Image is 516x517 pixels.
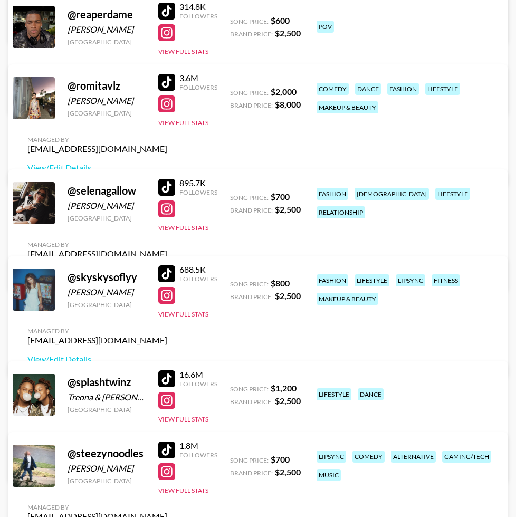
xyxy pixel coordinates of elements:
[179,83,217,91] div: Followers
[317,101,378,113] div: makeup & beauty
[179,178,217,188] div: 895.7K
[68,214,146,222] div: [GEOGRAPHIC_DATA]
[27,354,167,365] a: View/Edit Details
[27,136,167,143] div: Managed By
[68,376,146,389] div: @ splashtwinz
[179,441,217,451] div: 1.8M
[275,99,301,109] strong: $ 8,000
[271,383,297,393] strong: $ 1,200
[352,451,385,463] div: comedy
[355,188,429,200] div: [DEMOGRAPHIC_DATA]
[68,287,146,298] div: [PERSON_NAME]
[68,477,146,485] div: [GEOGRAPHIC_DATA]
[179,451,217,459] div: Followers
[158,310,208,318] button: View Full Stats
[317,388,351,400] div: lifestyle
[317,188,348,200] div: fashion
[355,274,389,286] div: lifestyle
[230,293,273,301] span: Brand Price:
[442,451,491,463] div: gaming/tech
[179,73,217,83] div: 3.6M
[271,87,297,97] strong: $ 2,000
[68,184,146,197] div: @ selenagallow
[396,274,425,286] div: lipsync
[317,451,346,463] div: lipsync
[179,275,217,283] div: Followers
[68,95,146,106] div: [PERSON_NAME]
[179,188,217,196] div: Followers
[27,162,167,173] a: View/Edit Details
[317,293,378,305] div: makeup & beauty
[271,192,290,202] strong: $ 700
[271,454,290,464] strong: $ 700
[275,28,301,38] strong: $ 2,500
[27,248,167,259] div: [EMAIL_ADDRESS][DOMAIN_NAME]
[230,194,269,202] span: Song Price:
[317,469,341,481] div: music
[179,12,217,20] div: Followers
[179,380,217,388] div: Followers
[27,335,167,346] div: [EMAIL_ADDRESS][DOMAIN_NAME]
[68,79,146,92] div: @ romitavlz
[355,83,381,95] div: dance
[230,101,273,109] span: Brand Price:
[435,188,470,200] div: lifestyle
[27,327,167,335] div: Managed By
[68,109,146,117] div: [GEOGRAPHIC_DATA]
[317,83,349,95] div: comedy
[68,200,146,211] div: [PERSON_NAME]
[275,396,301,406] strong: $ 2,500
[432,274,460,286] div: fitness
[230,385,269,393] span: Song Price:
[230,30,273,38] span: Brand Price:
[317,206,365,218] div: relationship
[387,83,419,95] div: fashion
[317,274,348,286] div: fashion
[358,388,384,400] div: dance
[230,456,269,464] span: Song Price:
[230,398,273,406] span: Brand Price:
[68,392,146,403] div: Treona & [PERSON_NAME]
[158,486,208,494] button: View Full Stats
[68,406,146,414] div: [GEOGRAPHIC_DATA]
[27,241,167,248] div: Managed By
[230,206,273,214] span: Brand Price:
[230,469,273,477] span: Brand Price:
[158,224,208,232] button: View Full Stats
[275,467,301,477] strong: $ 2,500
[275,291,301,301] strong: $ 2,500
[179,2,217,12] div: 314.8K
[391,451,436,463] div: alternative
[425,83,460,95] div: lifestyle
[68,8,146,21] div: @ reaperdame
[158,47,208,55] button: View Full Stats
[230,280,269,288] span: Song Price:
[317,21,334,33] div: pov
[68,301,146,309] div: [GEOGRAPHIC_DATA]
[68,271,146,284] div: @ skyskysoflyy
[230,17,269,25] span: Song Price:
[68,24,146,35] div: [PERSON_NAME]
[158,415,208,423] button: View Full Stats
[68,38,146,46] div: [GEOGRAPHIC_DATA]
[271,278,290,288] strong: $ 800
[158,119,208,127] button: View Full Stats
[68,447,146,460] div: @ steezynoodles
[27,503,167,511] div: Managed By
[179,369,217,380] div: 16.6M
[179,264,217,275] div: 688.5K
[230,89,269,97] span: Song Price:
[27,143,167,154] div: [EMAIL_ADDRESS][DOMAIN_NAME]
[275,204,301,214] strong: $ 2,500
[68,463,146,474] div: [PERSON_NAME]
[271,15,290,25] strong: $ 600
